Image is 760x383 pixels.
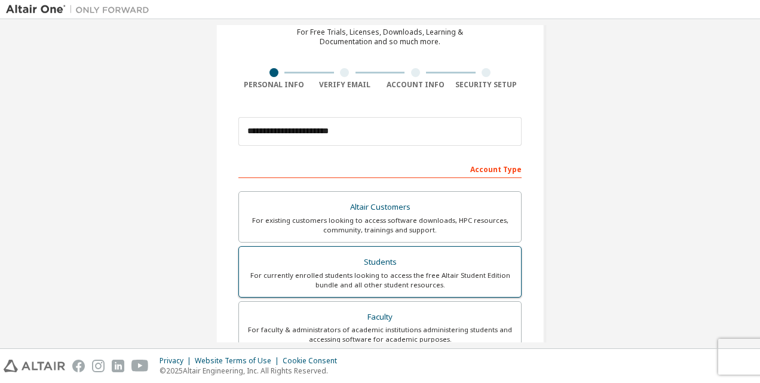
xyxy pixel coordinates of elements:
[246,271,514,290] div: For currently enrolled students looking to access the free Altair Student Edition bundle and all ...
[238,80,309,90] div: Personal Info
[246,325,514,344] div: For faculty & administrators of academic institutions administering students and accessing softwa...
[195,356,283,366] div: Website Terms of Use
[92,360,105,372] img: instagram.svg
[309,80,381,90] div: Verify Email
[380,80,451,90] div: Account Info
[160,356,195,366] div: Privacy
[246,216,514,235] div: For existing customers looking to access software downloads, HPC resources, community, trainings ...
[246,199,514,216] div: Altair Customers
[297,27,463,47] div: For Free Trials, Licenses, Downloads, Learning & Documentation and so much more.
[131,360,149,372] img: youtube.svg
[246,309,514,326] div: Faculty
[112,360,124,372] img: linkedin.svg
[246,254,514,271] div: Students
[72,360,85,372] img: facebook.svg
[6,4,155,16] img: Altair One
[160,366,344,376] p: © 2025 Altair Engineering, Inc. All Rights Reserved.
[451,80,522,90] div: Security Setup
[238,159,522,178] div: Account Type
[283,356,344,366] div: Cookie Consent
[4,360,65,372] img: altair_logo.svg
